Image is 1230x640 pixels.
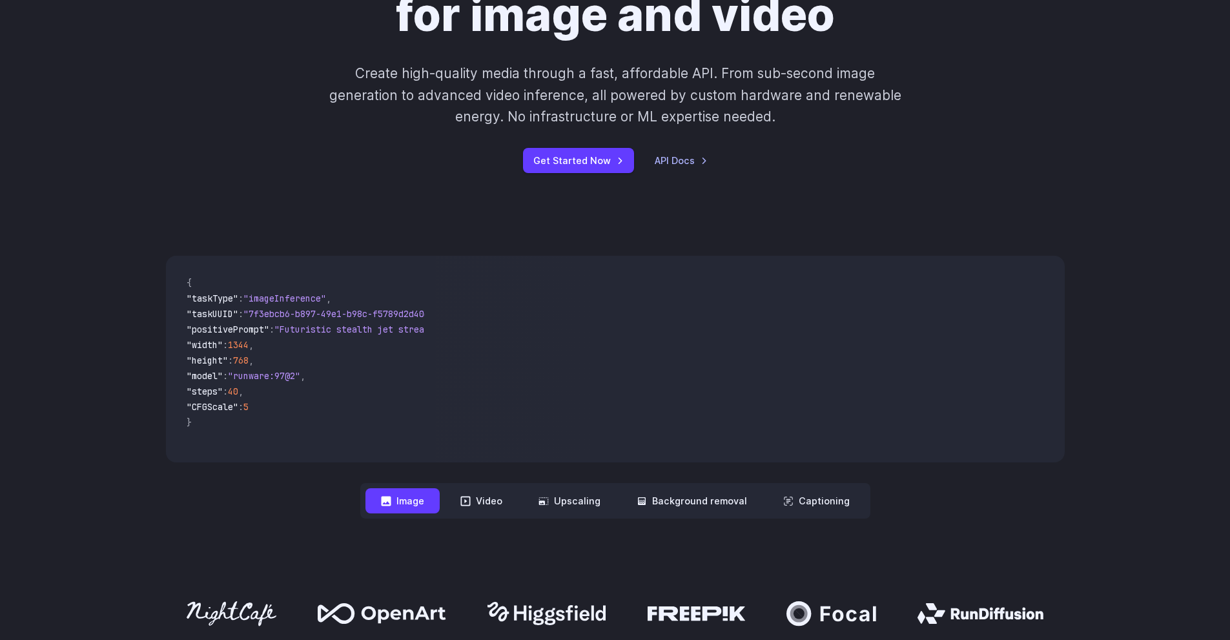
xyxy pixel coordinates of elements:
span: 40 [228,386,238,397]
span: , [249,339,254,351]
span: : [228,355,233,366]
span: : [223,370,228,382]
span: "model" [187,370,223,382]
button: Image [365,488,440,513]
button: Background removal [621,488,763,513]
span: { [187,277,192,289]
span: : [238,401,243,413]
span: 1344 [228,339,249,351]
span: "positivePrompt" [187,324,269,335]
a: API Docs [655,153,708,168]
span: "height" [187,355,228,366]
span: "imageInference" [243,293,326,304]
span: "runware:97@2" [228,370,300,382]
span: , [326,293,331,304]
span: 5 [243,401,249,413]
span: } [187,417,192,428]
span: 768 [233,355,249,366]
a: Get Started Now [523,148,634,173]
button: Upscaling [523,488,616,513]
span: "Futuristic stealth jet streaking through a neon-lit cityscape with glowing purple exhaust" [274,324,744,335]
span: "taskType" [187,293,238,304]
span: "steps" [187,386,223,397]
button: Captioning [768,488,865,513]
span: "taskUUID" [187,308,238,320]
span: "CFGScale" [187,401,238,413]
span: "width" [187,339,223,351]
span: "7f3ebcb6-b897-49e1-b98c-f5789d2d40d7" [243,308,440,320]
button: Video [445,488,518,513]
p: Create high-quality media through a fast, affordable API. From sub-second image generation to adv... [327,63,903,127]
span: : [238,293,243,304]
span: : [223,386,228,397]
span: , [249,355,254,366]
span: : [223,339,228,351]
span: : [238,308,243,320]
span: , [300,370,305,382]
span: , [238,386,243,397]
span: : [269,324,274,335]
